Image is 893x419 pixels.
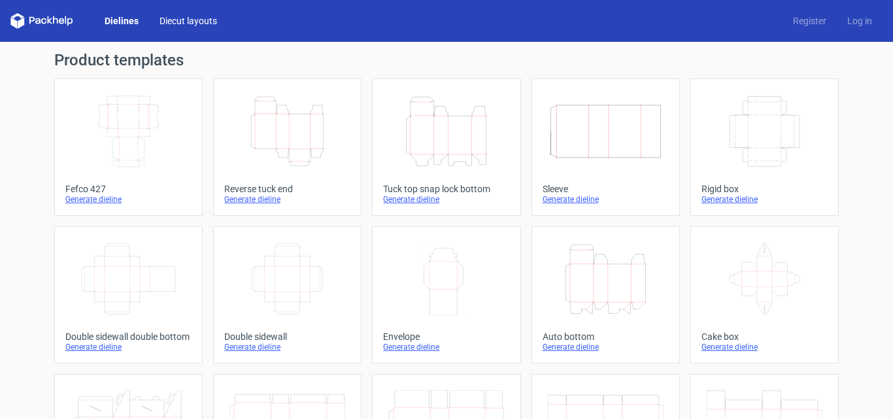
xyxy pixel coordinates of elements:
div: Generate dieline [701,194,828,205]
div: Double sidewall [224,331,350,342]
div: Generate dieline [701,342,828,352]
a: Dielines [94,14,149,27]
a: Reverse tuck endGenerate dieline [213,78,362,216]
a: Double sidewallGenerate dieline [213,226,362,363]
div: Generate dieline [65,194,192,205]
div: Generate dieline [543,194,669,205]
div: Tuck top snap lock bottom [383,184,509,194]
div: Reverse tuck end [224,184,350,194]
a: EnvelopeGenerate dieline [372,226,520,363]
a: Fefco 427Generate dieline [54,78,203,216]
a: Cake boxGenerate dieline [690,226,839,363]
div: Fefco 427 [65,184,192,194]
a: Register [783,14,837,27]
div: Auto bottom [543,331,669,342]
div: Double sidewall double bottom [65,331,192,342]
a: Auto bottomGenerate dieline [531,226,680,363]
div: Generate dieline [543,342,669,352]
div: Generate dieline [383,194,509,205]
a: Double sidewall double bottomGenerate dieline [54,226,203,363]
div: Generate dieline [65,342,192,352]
div: Generate dieline [224,342,350,352]
div: Sleeve [543,184,669,194]
a: Rigid boxGenerate dieline [690,78,839,216]
a: Tuck top snap lock bottomGenerate dieline [372,78,520,216]
a: SleeveGenerate dieline [531,78,680,216]
h1: Product templates [54,52,839,68]
div: Cake box [701,331,828,342]
div: Rigid box [701,184,828,194]
div: Envelope [383,331,509,342]
a: Log in [837,14,883,27]
div: Generate dieline [383,342,509,352]
div: Generate dieline [224,194,350,205]
a: Diecut layouts [149,14,227,27]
